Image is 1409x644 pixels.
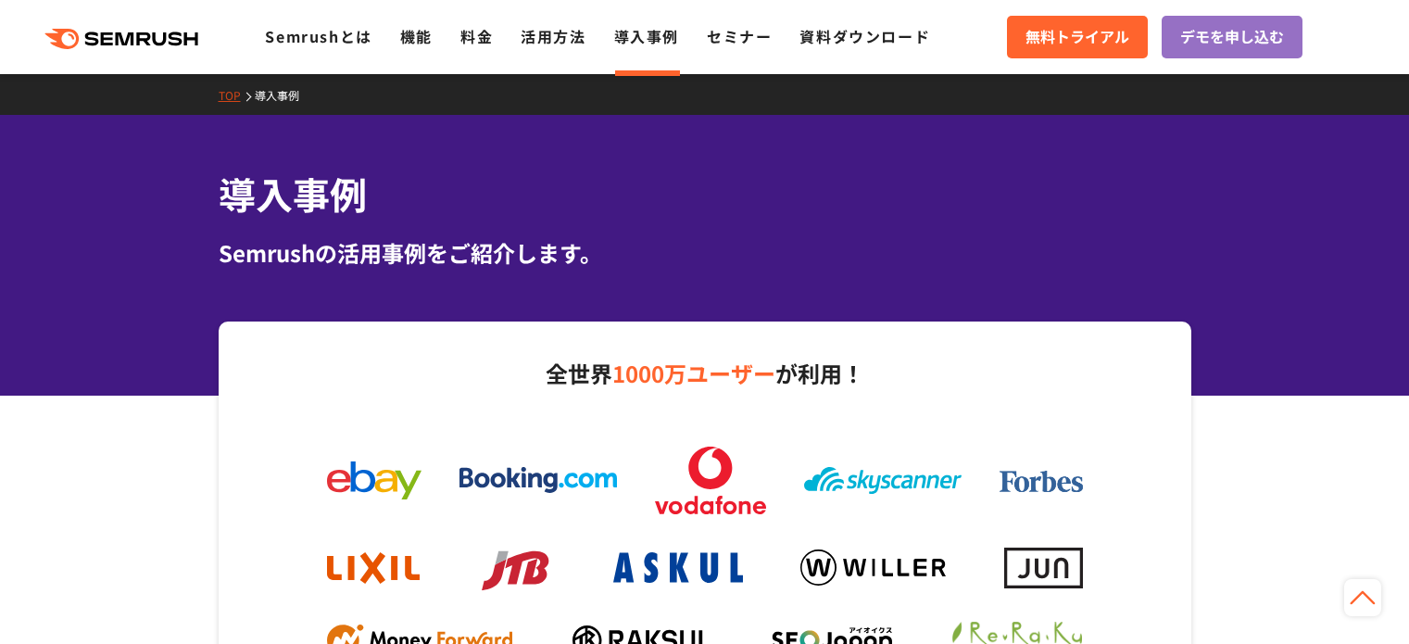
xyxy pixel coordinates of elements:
[613,552,743,583] img: askul
[400,25,433,47] a: 機能
[1007,16,1148,58] a: 無料トライアル
[219,87,255,103] a: TOP
[707,25,772,47] a: セミナー
[477,542,556,595] img: jtb
[308,354,1101,393] p: 全世界 が利用！
[521,25,585,47] a: 活用方法
[219,167,1191,221] h1: 導入事例
[804,467,962,494] img: skyscanner
[265,25,371,47] a: Semrushとは
[655,447,766,514] img: vodafone
[1004,548,1083,587] img: jun
[219,236,1191,270] div: Semrushの活用事例をご紹介します。
[1000,471,1083,493] img: forbes
[800,549,946,586] img: willer
[1180,25,1284,49] span: デモを申し込む
[612,357,775,389] span: 1000万ユーザー
[327,552,420,584] img: lixil
[255,87,313,103] a: 導入事例
[799,25,930,47] a: 資料ダウンロード
[1162,16,1302,58] a: デモを申し込む
[1025,25,1129,49] span: 無料トライアル
[459,467,617,493] img: booking
[614,25,679,47] a: 導入事例
[327,461,421,499] img: ebay
[460,25,493,47] a: 料金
